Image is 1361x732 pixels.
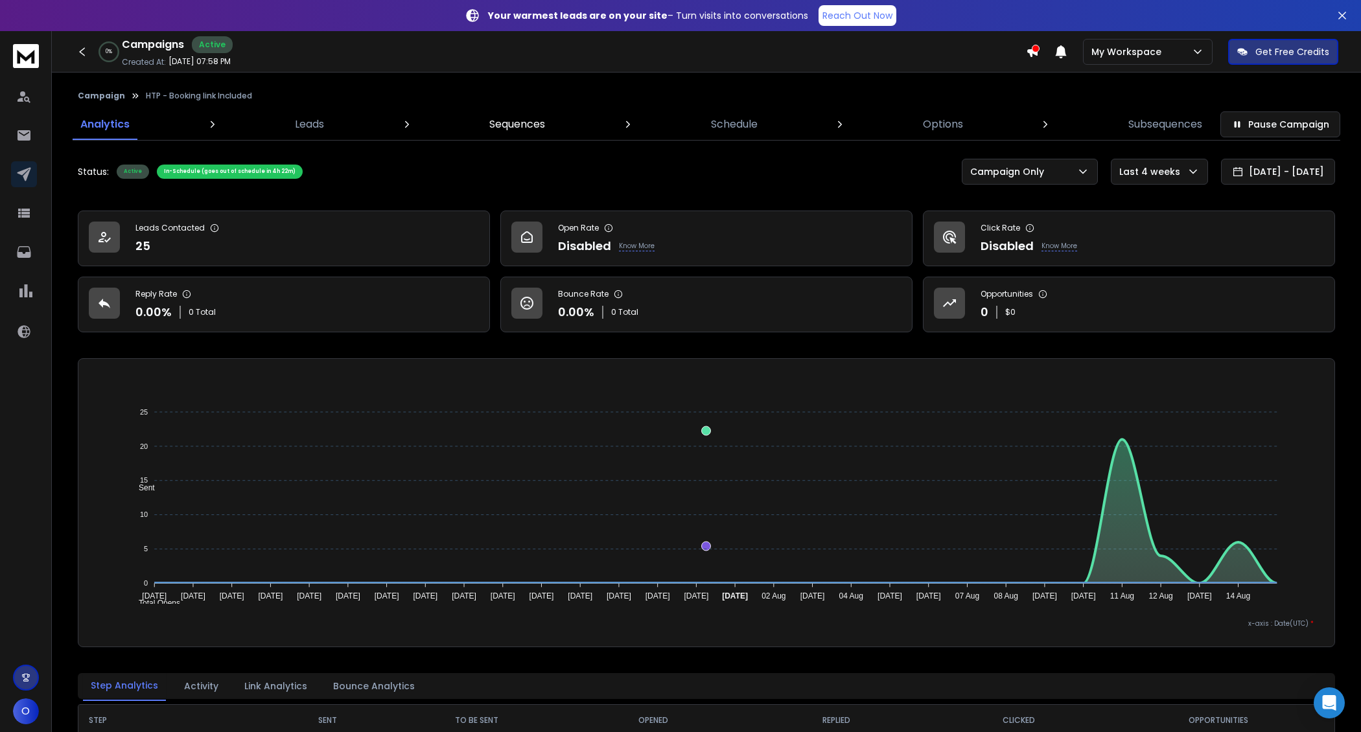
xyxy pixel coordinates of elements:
[181,591,205,600] tspan: [DATE]
[375,591,399,600] tspan: [DATE]
[916,591,941,600] tspan: [DATE]
[237,672,315,700] button: Link Analytics
[1119,165,1185,178] p: Last 4 weeks
[1128,117,1202,132] p: Subsequences
[822,9,892,22] p: Reach Out Now
[839,591,863,600] tspan: 04 Aug
[78,211,490,266] a: Leads Contacted25
[923,117,963,132] p: Options
[981,289,1033,299] p: Opportunities
[117,165,149,179] div: Active
[923,211,1335,266] a: Click RateDisabledKnow More
[994,591,1018,600] tspan: 08 Aug
[500,211,913,266] a: Open RateDisabledKnow More
[78,277,490,332] a: Reply Rate0.00%0 Total
[1149,591,1173,600] tspan: 12 Aug
[144,545,148,553] tspan: 5
[568,591,593,600] tspan: [DATE]
[73,109,137,140] a: Analytics
[646,591,670,600] tspan: [DATE]
[981,237,1034,255] p: Disabled
[1071,591,1096,600] tspan: [DATE]
[970,165,1049,178] p: Campaign Only
[955,591,979,600] tspan: 07 Aug
[1221,159,1335,185] button: [DATE] - [DATE]
[78,91,125,101] button: Campaign
[1110,591,1134,600] tspan: 11 Aug
[923,277,1335,332] a: Opportunities0$0
[13,44,39,68] img: logo
[558,303,594,321] p: 0.00 %
[1220,111,1340,137] button: Pause Campaign
[558,223,599,233] p: Open Rate
[981,303,988,321] p: 0
[192,36,233,53] div: Active
[143,591,167,600] tspan: [DATE]
[1255,45,1329,58] p: Get Free Credits
[297,591,322,600] tspan: [DATE]
[122,37,184,52] h1: Campaigns
[146,91,252,101] p: HTP - Booking link Included
[122,57,166,67] p: Created At:
[129,599,180,608] span: Total Opens
[325,672,423,700] button: Bounce Analytics
[13,698,39,724] button: O
[915,109,971,140] a: Options
[287,109,332,140] a: Leads
[220,591,244,600] tspan: [DATE]
[607,591,631,600] tspan: [DATE]
[140,510,148,518] tspan: 10
[295,117,324,132] p: Leads
[488,9,668,22] strong: Your warmest leads are on your site
[529,591,554,600] tspan: [DATE]
[259,591,283,600] tspan: [DATE]
[684,591,709,600] tspan: [DATE]
[189,307,216,317] p: 0 Total
[78,165,109,178] p: Status:
[1226,591,1250,600] tspan: 14 Aug
[336,591,360,600] tspan: [DATE]
[723,591,749,600] tspan: [DATE]
[489,117,545,132] p: Sequences
[1091,45,1167,58] p: My Workspace
[1041,241,1077,251] p: Know More
[129,483,155,492] span: Sent
[619,241,655,251] p: Know More
[80,117,130,132] p: Analytics
[135,223,205,233] p: Leads Contacted
[157,165,303,179] div: In-Schedule (goes out of schedule in 4h 22m)
[488,9,808,22] p: – Turn visits into conversations
[1005,307,1016,317] p: $ 0
[500,277,913,332] a: Bounce Rate0.00%0 Total
[558,289,609,299] p: Bounce Rate
[99,619,1314,628] p: x-axis : Date(UTC)
[140,476,148,484] tspan: 15
[135,303,172,321] p: 0.00 %
[800,591,825,600] tspan: [DATE]
[482,109,553,140] a: Sequences
[1121,109,1210,140] a: Subsequences
[1314,687,1345,718] div: Open Intercom Messenger
[140,442,148,450] tspan: 20
[611,307,638,317] p: 0 Total
[1032,591,1057,600] tspan: [DATE]
[703,109,765,140] a: Schedule
[140,408,148,416] tspan: 25
[83,671,166,701] button: Step Analytics
[558,237,611,255] p: Disabled
[452,591,477,600] tspan: [DATE]
[878,591,902,600] tspan: [DATE]
[106,48,112,56] p: 0 %
[144,579,148,587] tspan: 0
[762,591,786,600] tspan: 02 Aug
[169,56,231,67] p: [DATE] 07:58 PM
[135,289,177,299] p: Reply Rate
[981,223,1020,233] p: Click Rate
[413,591,438,600] tspan: [DATE]
[819,5,896,26] a: Reach Out Now
[176,672,226,700] button: Activity
[135,237,150,255] p: 25
[711,117,758,132] p: Schedule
